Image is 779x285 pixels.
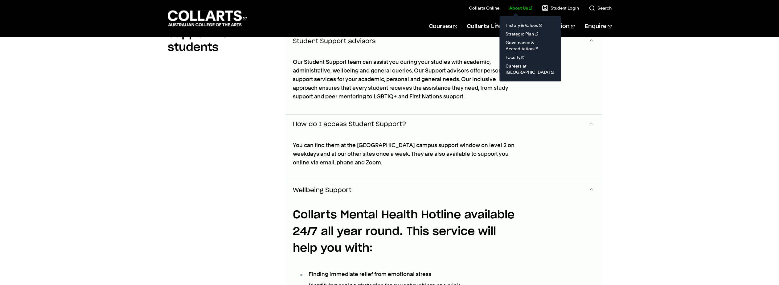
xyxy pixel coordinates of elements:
a: Enquire [584,16,611,37]
a: About Us [509,5,532,11]
p: You can find them at the [GEOGRAPHIC_DATA] campus support window on level 2 on weekdays and at ou... [293,141,522,167]
h2: Support for students [168,27,276,54]
a: Faculty [504,53,556,62]
div: Go to homepage [168,10,247,27]
a: Governance & Accreditation [504,38,556,53]
button: How do I access Student Support? [285,114,602,135]
span: How do I access Student Support? [293,121,406,128]
a: Careers at [GEOGRAPHIC_DATA] [504,62,556,76]
a: Search [589,5,612,11]
a: History & Values [504,21,556,30]
a: Strategic Plan [504,30,556,38]
a: Student Login [542,5,579,11]
div: Student Support advisors [285,52,602,114]
p: Our Student Support team can assist you during your studies with academic, administrative, wellbe... [293,58,522,101]
button: Wellbeing Support [285,180,602,200]
div: Student Support advisors [285,135,602,180]
a: Collarts Life [467,16,507,37]
span: Wellbeing Support [293,187,351,194]
span: Student Support advisors [293,38,376,45]
li: Finding immediate relief from emotional stress [299,270,522,279]
button: Student Support advisors [285,31,602,52]
a: Collarts Online [469,5,499,11]
a: Courses [429,16,457,37]
h4: Collarts Mental Health Hotline available 24/7 all year round. This service will help you with: [293,207,522,257]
